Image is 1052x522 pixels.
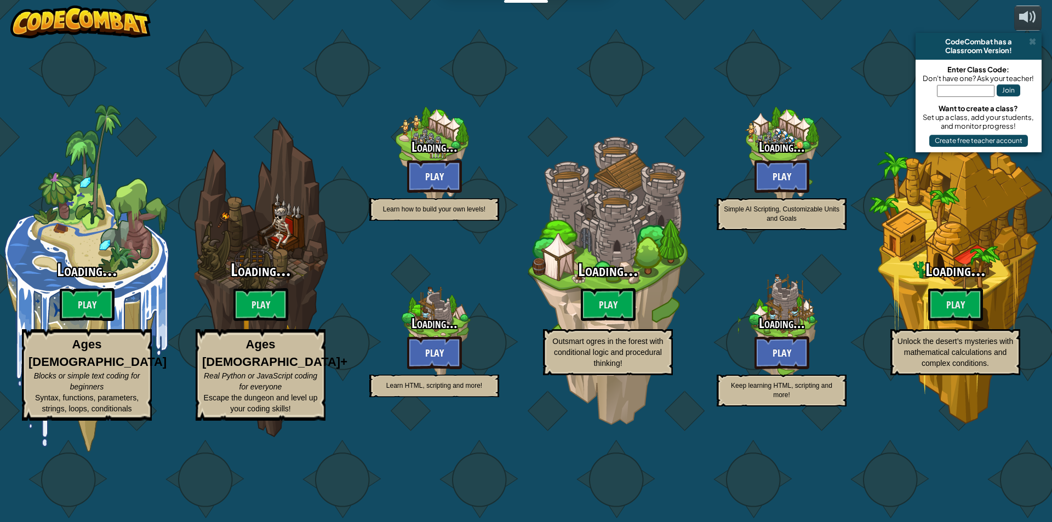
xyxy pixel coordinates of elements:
button: Play [407,160,462,193]
span: Loading... [925,258,986,282]
div: CodeCombat has a [920,37,1037,46]
span: Loading... [231,258,291,282]
span: Escape the dungeon and level up your coding skills! [204,393,318,413]
span: Syntax, functions, parameters, strings, loops, conditionals [35,393,139,413]
button: Join [997,84,1020,96]
span: Keep learning HTML, scripting and more! [731,382,832,399]
button: Adjust volume [1014,5,1042,31]
span: Outsmart ogres in the forest with conditional logic and procedural thinking! [552,337,663,368]
span: Loading... [411,137,458,156]
span: Real Python or JavaScript coding for everyone [204,371,317,391]
span: Blocks or simple text coding for beginners [34,371,140,391]
div: Complete previous world to unlock [347,70,521,244]
button: Play [754,160,809,193]
div: Want to create a class? [921,104,1036,113]
span: Learn how to build your own levels! [383,205,485,213]
div: Classroom Version! [920,46,1037,55]
button: Create free teacher account [929,135,1028,147]
div: Complete previous world to unlock [695,70,868,244]
div: Complete previous world to unlock [695,246,868,420]
img: CodeCombat - Learn how to code by playing a game [10,5,151,38]
strong: Ages [DEMOGRAPHIC_DATA]+ [202,337,347,368]
span: Unlock the desert’s mysteries with mathematical calculations and complex conditions. [897,337,1013,368]
div: Enter Class Code: [921,65,1036,74]
div: Set up a class, add your students, and monitor progress! [921,113,1036,130]
div: Complete previous world to unlock [521,105,695,452]
span: Simple AI Scripting, Customizable Units and Goals [724,205,839,222]
span: Loading... [759,137,805,156]
btn: Play [928,288,983,321]
button: Play [407,336,462,369]
btn: Play [233,288,288,321]
btn: Play [60,288,115,321]
div: Complete previous world to unlock [347,246,521,420]
div: Complete previous world to unlock [174,105,347,452]
button: Play [754,336,809,369]
span: Loading... [759,314,805,332]
btn: Play [581,288,636,321]
strong: Ages [DEMOGRAPHIC_DATA] [28,337,167,368]
span: Loading... [411,314,458,332]
div: Don't have one? Ask your teacher! [921,74,1036,83]
span: Loading... [578,258,638,282]
div: Complete previous world to unlock [868,105,1042,452]
span: Learn HTML, scripting and more! [386,382,482,389]
span: Loading... [57,258,117,282]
